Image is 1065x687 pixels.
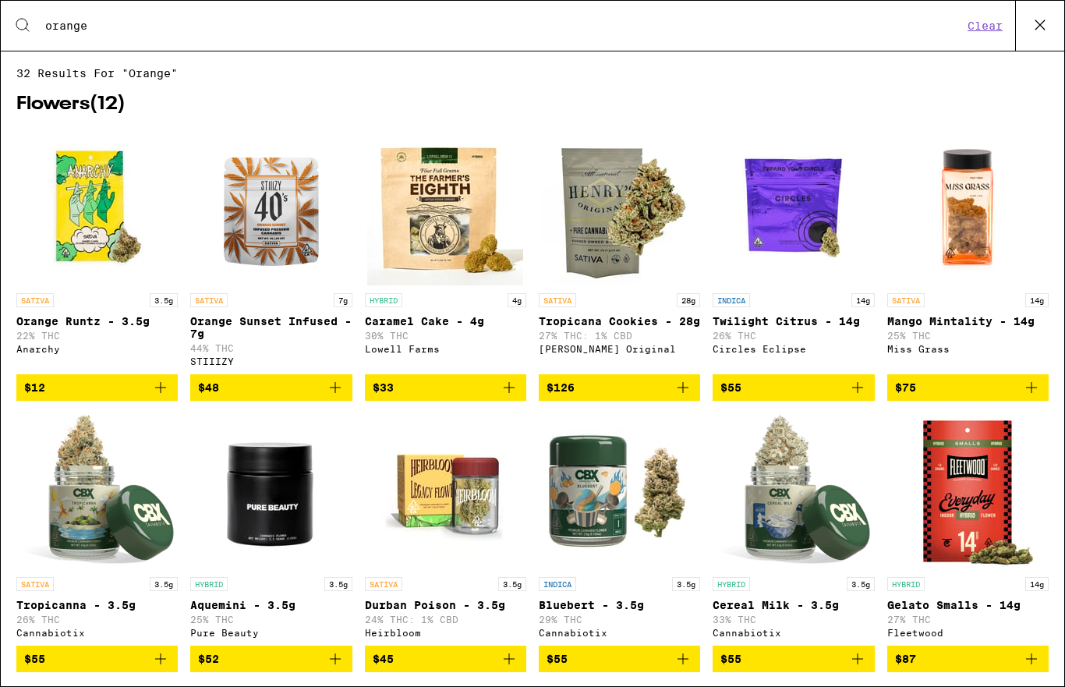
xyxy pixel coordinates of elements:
button: Add to bag [887,374,1049,401]
button: Add to bag [190,374,352,401]
p: 3.5g [847,577,875,591]
p: 25% THC [887,331,1049,341]
button: Add to bag [539,646,700,672]
p: 3.5g [672,577,700,591]
p: 44% THC [190,343,352,353]
p: Gelato Smalls - 14g [887,599,1049,611]
p: 27% THC: 1% CBD [539,331,700,341]
img: STIIIZY - Orange Sunset Infused - 7g [193,129,349,285]
button: Add to bag [713,374,874,401]
button: Add to bag [16,646,178,672]
p: 7g [334,293,352,307]
button: Add to bag [365,646,526,672]
div: Cannabiotix [539,628,700,638]
div: Circles Eclipse [713,344,874,354]
span: $126 [547,381,575,394]
a: Open page for Durban Poison - 3.5g from Heirbloom [365,413,526,646]
p: SATIVA [539,293,576,307]
p: HYBRID [887,577,925,591]
button: Add to bag [16,374,178,401]
p: 24% THC: 1% CBD [365,614,526,625]
span: $45 [373,653,394,665]
p: SATIVA [887,293,925,307]
p: SATIVA [16,577,54,591]
button: Add to bag [713,646,874,672]
span: $48 [198,381,219,394]
p: Mango Mintality - 14g [887,315,1049,328]
p: INDICA [713,293,750,307]
p: 22% THC [16,331,178,341]
p: 3.5g [498,577,526,591]
img: Cannabiotix - Cereal Milk - 3.5g [716,413,872,569]
p: INDICA [539,577,576,591]
p: Orange Sunset Infused - 7g [190,315,352,340]
div: Pure Beauty [190,628,352,638]
p: 28g [677,293,700,307]
p: Aquemini - 3.5g [190,599,352,611]
p: 27% THC [887,614,1049,625]
p: 3.5g [150,293,178,307]
span: $87 [895,653,916,665]
p: 14g [851,293,875,307]
p: SATIVA [365,577,402,591]
a: Open page for Caramel Cake - 4g from Lowell Farms [365,129,526,374]
span: $55 [720,653,741,665]
p: SATIVA [16,293,54,307]
h2: Flowers ( 12 ) [16,95,1049,114]
p: 26% THC [713,331,874,341]
input: Search the Eaze menu [44,19,963,33]
img: Fleetwood - Gelato Smalls - 14g [890,413,1046,569]
button: Add to bag [365,374,526,401]
span: $55 [720,381,741,394]
img: Heirbloom - Durban Poison - 3.5g [367,413,523,569]
a: Open page for Tropicanna - 3.5g from Cannabiotix [16,413,178,646]
span: $33 [373,381,394,394]
p: Cereal Milk - 3.5g [713,599,874,611]
div: Cannabiotix [713,628,874,638]
span: 32 results for "orange" [16,67,1049,80]
img: Pure Beauty - Aquemini - 3.5g [193,413,349,569]
span: $55 [24,653,45,665]
p: 14g [1025,577,1049,591]
img: Henry's Original - Tropicana Cookies - 28g [542,129,698,285]
p: 26% THC [16,614,178,625]
p: HYBRID [190,577,228,591]
p: 25% THC [190,614,352,625]
div: Lowell Farms [365,344,526,354]
img: Anarchy - Orange Runtz - 3.5g [19,129,175,285]
div: Heirbloom [365,628,526,638]
p: 3.5g [324,577,352,591]
a: Open page for Orange Runtz - 3.5g from Anarchy [16,129,178,374]
img: Lowell Farms - Caramel Cake - 4g [367,129,523,285]
span: $52 [198,653,219,665]
p: SATIVA [190,293,228,307]
a: Open page for Mango Mintality - 14g from Miss Grass [887,129,1049,374]
a: Open page for Aquemini - 3.5g from Pure Beauty [190,413,352,646]
a: Open page for Orange Sunset Infused - 7g from STIIIZY [190,129,352,374]
p: HYBRID [365,293,402,307]
p: 4g [508,293,526,307]
a: Open page for Bluebert - 3.5g from Cannabiotix [539,413,700,646]
div: Cannabiotix [16,628,178,638]
p: Orange Runtz - 3.5g [16,315,178,328]
div: Miss Grass [887,344,1049,354]
button: Add to bag [190,646,352,672]
button: Clear [963,19,1007,33]
div: STIIIZY [190,356,352,367]
p: Twilight Citrus - 14g [713,315,874,328]
p: Bluebert - 3.5g [539,599,700,611]
a: Open page for Tropicana Cookies - 28g from Henry's Original [539,129,700,374]
img: Cannabiotix - Tropicanna - 3.5g [19,413,175,569]
img: Circles Eclipse - Twilight Citrus - 14g [716,129,872,285]
button: Add to bag [539,374,700,401]
p: 30% THC [365,331,526,341]
p: Tropicana Cookies - 28g [539,315,700,328]
a: Open page for Cereal Milk - 3.5g from Cannabiotix [713,413,874,646]
p: Caramel Cake - 4g [365,315,526,328]
div: [PERSON_NAME] Original [539,344,700,354]
a: Open page for Twilight Citrus - 14g from Circles Eclipse [713,129,874,374]
p: 33% THC [713,614,874,625]
p: Tropicanna - 3.5g [16,599,178,611]
p: Durban Poison - 3.5g [365,599,526,611]
img: Miss Grass - Mango Mintality - 14g [890,129,1046,285]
